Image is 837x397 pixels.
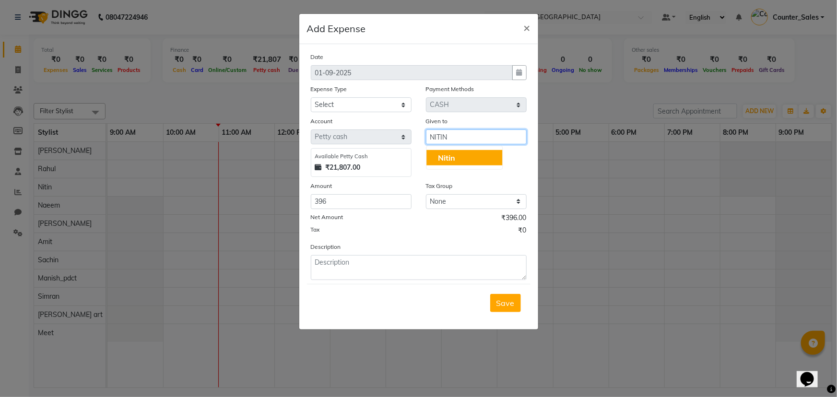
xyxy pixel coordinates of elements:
input: Amount [311,194,412,209]
label: Expense Type [311,85,347,93]
span: × [524,20,530,35]
span: Save [496,298,515,308]
label: Description [311,243,341,251]
strong: ₹21,807.00 [326,163,361,173]
button: Save [490,294,521,312]
label: Net Amount [311,213,343,222]
div: Available Petty Cash [315,152,407,161]
span: ₹0 [519,225,527,238]
iframe: chat widget [797,359,827,387]
label: Tax [311,225,320,234]
input: Given to [426,129,527,144]
label: Given to [426,117,448,126]
label: Account [311,117,333,126]
label: Amount [311,182,332,190]
span: Nitin [438,153,455,163]
button: Close [516,14,538,41]
h5: Add Expense [307,22,366,36]
label: Date [311,53,324,61]
span: ₹396.00 [502,213,527,225]
label: Tax Group [426,182,453,190]
label: Payment Methods [426,85,474,93]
